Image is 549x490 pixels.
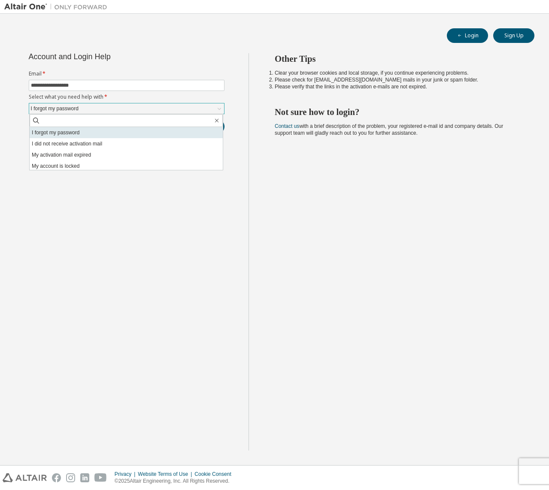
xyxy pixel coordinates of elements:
[115,478,237,485] p: © 2025 Altair Engineering, Inc. All Rights Reserved.
[3,473,47,482] img: altair_logo.svg
[275,83,519,90] li: Please verify that the links in the activation e-mails are not expired.
[493,28,534,43] button: Sign Up
[275,123,299,129] a: Contact us
[94,473,107,482] img: youtube.svg
[115,471,138,478] div: Privacy
[29,94,224,100] label: Select what you need help with
[194,471,236,478] div: Cookie Consent
[447,28,488,43] button: Login
[275,106,519,118] h2: Not sure how to login?
[29,103,224,114] div: I forgot my password
[275,76,519,83] li: Please check for [EMAIL_ADDRESS][DOMAIN_NAME] mails in your junk or spam folder.
[275,70,519,76] li: Clear your browser cookies and local storage, if you continue experiencing problems.
[275,123,503,136] span: with a brief description of the problem, your registered e-mail id and company details. Our suppo...
[29,53,185,60] div: Account and Login Help
[80,473,89,482] img: linkedin.svg
[29,70,224,77] label: Email
[4,3,112,11] img: Altair One
[66,473,75,482] img: instagram.svg
[138,471,194,478] div: Website Terms of Use
[30,127,223,138] li: I forgot my password
[275,53,519,64] h2: Other Tips
[52,473,61,482] img: facebook.svg
[30,104,80,113] div: I forgot my password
